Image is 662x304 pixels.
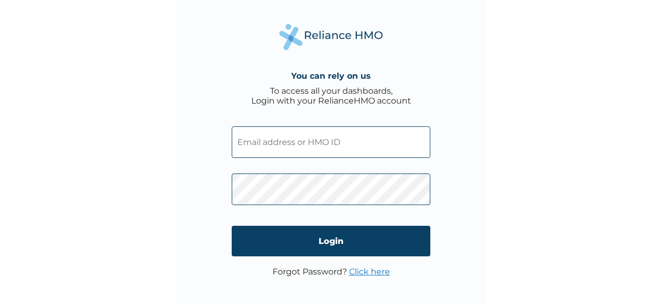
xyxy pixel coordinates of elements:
[273,267,390,277] p: Forgot Password?
[232,126,430,158] input: Email address or HMO ID
[232,226,430,256] input: Login
[349,267,390,277] a: Click here
[291,71,371,81] h4: You can rely on us
[251,86,411,106] div: To access all your dashboards, Login with your RelianceHMO account
[279,24,383,50] img: Reliance Health's Logo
